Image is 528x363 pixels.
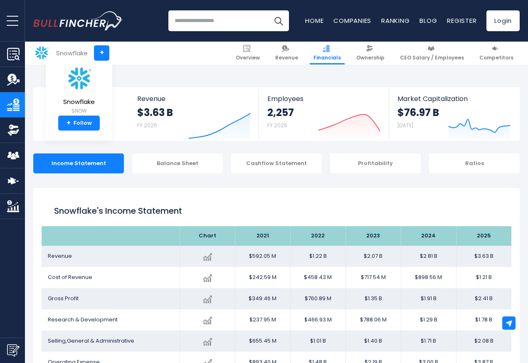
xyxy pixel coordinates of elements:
[397,95,511,103] span: Market Capitalization
[232,42,264,64] a: Overview
[94,45,109,61] a: +
[271,42,302,64] a: Revenue
[129,87,259,141] a: Revenue $3.63 B FY 2025
[235,309,290,331] td: $237.95 M
[397,122,413,129] small: [DATE]
[401,331,456,352] td: $1.71 B
[63,107,95,115] small: SNOW
[419,16,437,25] a: Blog
[235,331,290,352] td: $655.45 M
[397,106,439,119] strong: $76.97 B
[400,54,464,61] span: CEO Salary / Employees
[305,16,323,25] a: Home
[34,45,49,61] img: SNOW logo
[235,267,290,288] td: $242.59 M
[58,116,100,131] a: +Follow
[235,288,290,309] td: $349.46 M
[456,288,511,309] td: $2.41 B
[56,48,88,58] div: Snowflake
[290,246,345,267] td: $1.22 B
[63,99,95,106] span: Snowflake
[456,267,511,288] td: $1.21 B
[33,11,123,30] img: Bullfincher logo
[54,205,499,217] h1: Snowflake's Income Statement
[486,10,520,31] a: Login
[180,226,235,246] th: Chart
[381,16,410,25] a: Ranking
[429,153,520,173] div: Ratios
[275,54,298,61] span: Revenue
[345,246,401,267] td: $2.07 B
[48,252,72,260] span: Revenue
[345,309,401,331] td: $788.06 M
[267,122,287,129] small: FY 2025
[401,246,456,267] td: $2.81 B
[345,331,401,352] td: $1.40 B
[33,11,123,30] a: Go to homepage
[290,226,345,246] th: 2022
[476,42,517,64] a: Competitors
[333,16,371,25] a: Companies
[313,54,341,61] span: Financials
[48,273,92,281] span: Cost of Revenue
[345,288,401,309] td: $1.35 B
[268,10,289,31] button: Search
[345,226,401,246] th: 2023
[290,331,345,352] td: $1.01 B
[389,87,519,141] a: Market Capitalization $76.97 B [DATE]
[456,309,511,331] td: $1.78 B
[401,267,456,288] td: $898.56 M
[401,309,456,331] td: $1.29 B
[456,226,511,246] th: 2025
[137,122,157,129] small: FY 2025
[7,124,20,136] img: Ownership
[33,153,124,173] div: Income Statement
[235,226,290,246] th: 2021
[259,87,388,141] a: Employees 2,257 FY 2025
[447,16,476,25] a: Register
[401,226,456,246] th: 2024
[345,267,401,288] td: $717.54 M
[132,153,223,173] div: Balance Sheet
[396,42,468,64] a: CEO Salary / Employees
[267,106,294,119] strong: 2,257
[456,331,511,352] td: $2.08 B
[290,288,345,309] td: $760.89 M
[235,246,290,267] td: $592.05 M
[67,119,71,127] strong: +
[48,294,79,302] span: Gross Profit
[456,246,511,267] td: $3.63 B
[479,54,513,61] span: Competitors
[137,106,173,119] strong: $3.63 B
[48,337,134,345] span: Selling,General & Administrative
[356,54,385,61] span: Ownership
[236,54,260,61] span: Overview
[63,64,95,116] a: Snowflake SNOW
[401,288,456,309] td: $1.91 B
[137,95,251,103] span: Revenue
[231,153,322,173] div: Cashflow Statement
[48,316,118,323] span: Research & Development
[353,42,388,64] a: Ownership
[267,95,380,103] span: Employees
[290,267,345,288] td: $458.43 M
[290,309,345,331] td: $466.93 M
[64,64,94,92] img: SNOW logo
[310,42,345,64] a: Financials
[330,153,421,173] div: Profitability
